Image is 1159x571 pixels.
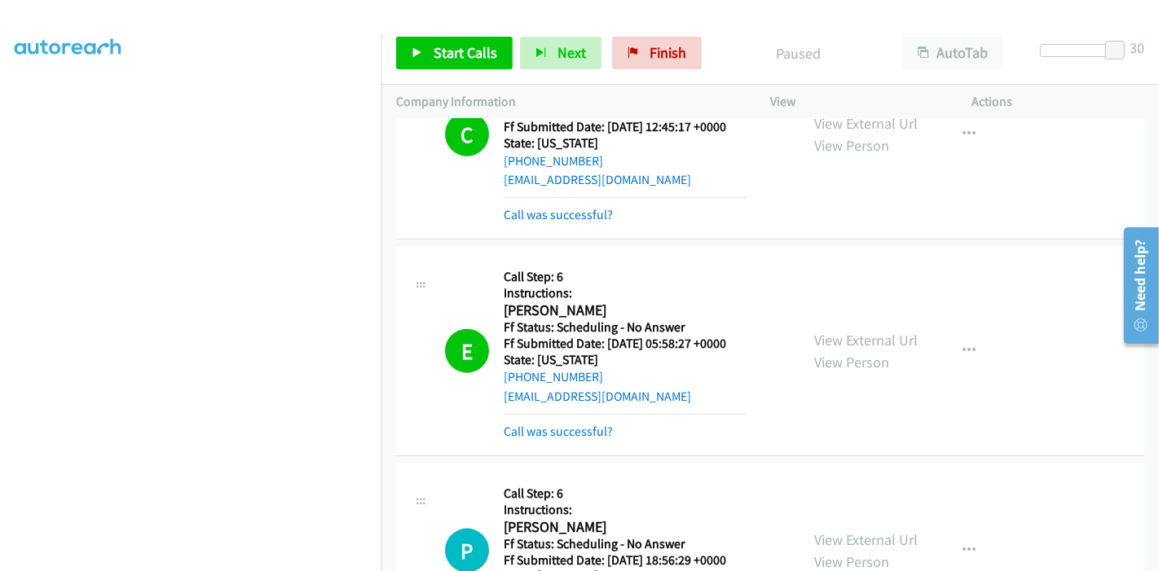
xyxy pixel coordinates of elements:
[724,42,873,64] p: Paused
[612,37,702,69] a: Finish
[434,43,497,62] span: Start Calls
[650,43,686,62] span: Finish
[814,530,918,549] a: View External Url
[504,502,747,518] h5: Instructions:
[445,112,489,156] h1: C
[557,43,586,62] span: Next
[504,536,747,552] h5: Ff Status: Scheduling - No Answer
[504,119,747,135] h5: Ff Submitted Date: [DATE] 12:45:17 +0000
[504,207,613,222] a: Call was successful?
[504,336,747,352] h5: Ff Submitted Date: [DATE] 05:58:27 +0000
[504,424,613,439] a: Call was successful?
[770,92,943,112] p: View
[504,269,747,285] h5: Call Step: 6
[504,389,691,404] a: [EMAIL_ADDRESS][DOMAIN_NAME]
[504,285,747,301] h5: Instructions:
[396,92,741,112] p: Company Information
[814,114,918,133] a: View External Url
[520,37,602,69] button: Next
[504,352,747,368] h5: State: [US_STATE]
[504,518,747,537] h2: [PERSON_NAME]
[504,301,747,320] h2: [PERSON_NAME]
[445,329,489,373] h1: E
[504,172,691,187] a: [EMAIL_ADDRESS][DOMAIN_NAME]
[814,552,889,571] a: View Person
[504,552,747,569] h5: Ff Submitted Date: [DATE] 18:56:29 +0000
[396,37,513,69] a: Start Calls
[814,136,889,155] a: View Person
[504,153,603,169] a: [PHONE_NUMBER]
[814,353,889,371] a: View Person
[1113,221,1159,350] iframe: Resource Center
[1130,37,1144,59] div: 30
[504,369,603,384] a: [PHONE_NUMBER]
[504,485,747,502] h5: Call Step: 6
[504,135,747,152] h5: State: [US_STATE]
[972,92,1145,112] p: Actions
[814,331,918,349] a: View External Url
[504,319,747,336] h5: Ff Status: Scheduling - No Answer
[902,37,1003,69] button: AutoTab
